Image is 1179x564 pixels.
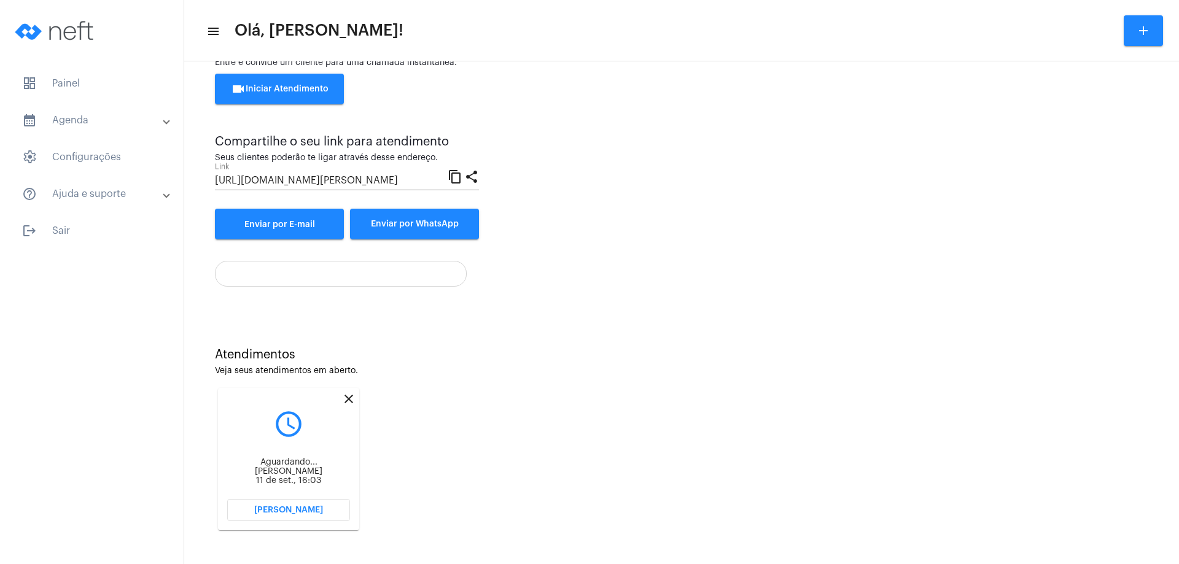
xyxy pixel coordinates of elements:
[12,69,171,98] span: Painel
[227,458,350,467] div: Aguardando...
[231,85,329,93] span: Iniciar Atendimento
[22,113,37,128] mat-icon: sidenav icon
[12,142,171,172] span: Configurações
[12,216,171,245] span: Sair
[244,220,315,229] span: Enviar por E-mail
[215,58,1148,68] div: Entre e convide um cliente para uma chamada instantânea.
[448,169,462,183] mat-icon: content_copy
[215,348,1148,361] div: Atendimentos
[22,76,37,91] span: sidenav icon
[10,6,102,55] img: logo-neft-novo-2.png
[7,179,184,209] mat-expansion-panel-header: sidenav iconAjuda e suporte
[227,467,350,476] div: [PERSON_NAME]
[371,220,459,228] span: Enviar por WhatsApp
[254,506,323,514] span: [PERSON_NAME]
[22,223,37,238] mat-icon: sidenav icon
[22,187,37,201] mat-icon: sidenav icon
[215,209,344,239] a: Enviar por E-mail
[350,209,479,239] button: Enviar por WhatsApp
[22,150,37,164] span: sidenav icon
[215,74,344,104] button: Iniciar Atendimento
[215,135,479,149] div: Compartilhe o seu link para atendimento
[235,21,403,41] span: Olá, [PERSON_NAME]!
[227,499,350,521] button: [PERSON_NAME]
[22,187,164,201] mat-panel-title: Ajuda e suporte
[227,409,350,439] mat-icon: query_builder
[464,169,479,183] mat-icon: share
[22,113,164,128] mat-panel-title: Agenda
[227,476,350,485] div: 11 de set., 16:03
[215,153,479,163] div: Seus clientes poderão te ligar através desse endereço.
[206,24,219,39] mat-icon: sidenav icon
[1136,23,1151,38] mat-icon: add
[231,82,246,96] mat-icon: videocam
[7,106,184,135] mat-expansion-panel-header: sidenav iconAgenda
[341,392,356,406] mat-icon: close
[215,366,1148,376] div: Veja seus atendimentos em aberto.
